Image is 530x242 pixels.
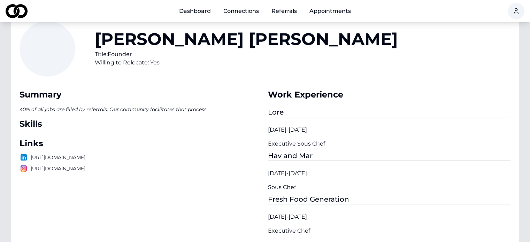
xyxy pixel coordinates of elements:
[218,4,264,18] a: Connections
[95,58,398,67] div: Willing to Relocate: Yes
[268,213,511,221] div: [DATE] - [DATE]
[20,138,262,149] div: Links
[268,183,511,192] div: Sous Chef
[174,4,356,18] nav: Main
[20,104,262,114] p: 40% of all jobs are filled by referrals. Our community facilitates that process.
[268,194,511,204] div: Fresh Food Generation
[268,107,511,117] div: Lore
[20,164,28,173] img: logo
[20,89,262,100] div: Summary
[6,4,28,18] img: logo
[268,169,511,178] div: [DATE] - [DATE]
[268,227,511,235] div: Executive Chef
[268,151,511,161] div: Hav and Mar
[304,4,356,18] a: Appointments
[174,4,216,18] a: Dashboard
[268,140,511,148] div: Executive Sous Chef
[20,153,262,162] p: [URL][DOMAIN_NAME]
[20,164,262,173] p: [URL][DOMAIN_NAME]
[20,153,28,162] img: logo
[268,89,511,100] div: Work Experience
[20,118,262,130] div: Skills
[95,31,398,47] h1: [PERSON_NAME] [PERSON_NAME]
[266,4,302,18] a: Referrals
[95,50,398,58] div: Title: Founder
[268,126,511,134] div: [DATE] - [DATE]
